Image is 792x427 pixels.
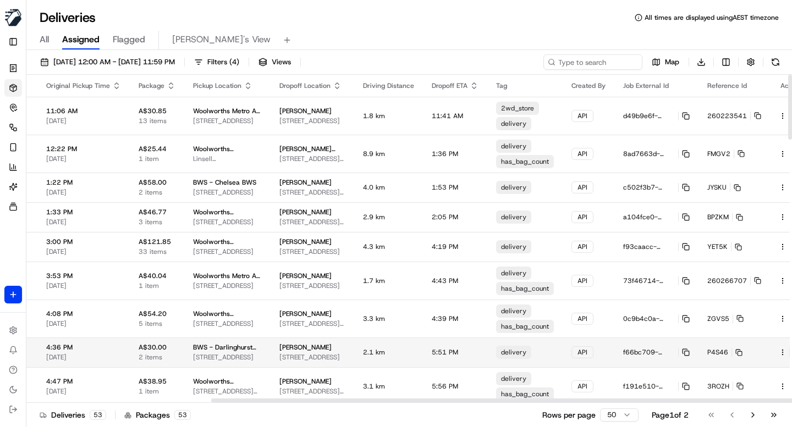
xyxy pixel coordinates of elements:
[139,271,175,280] span: A$40.04
[193,343,262,352] span: BWS - Darlinghurst BWS
[46,353,121,362] span: [DATE]
[46,188,121,197] span: [DATE]
[11,190,29,207] img: Asif Zaman Khan
[139,237,175,246] span: A$121.85
[139,107,175,115] span: A$30.85
[707,276,761,285] button: 260266707
[193,271,262,280] span: Woolworths Metro AU - Caulfield South
[363,314,414,323] span: 3.3 km
[501,213,526,221] span: delivery
[623,348,675,357] span: f66bc709-11e2-47a6-affc-81e0ed7f54d1
[501,104,534,113] span: 2wd_store
[40,409,106,420] div: Deliveries
[22,201,31,209] img: 1736555255976-a54dd68f-1ca7-489b-9aae-adbdc363a1c4
[707,81,747,90] span: Reference Id
[4,9,22,26] img: MILKRUN
[34,170,89,179] span: [PERSON_NAME]
[139,377,175,386] span: A$38.95
[707,112,761,120] button: 260223541
[279,319,345,328] span: [STREET_ADDRESS][PERSON_NAME]
[707,213,743,221] button: BPZKM
[645,13,779,22] span: All times are displayed using AEST timezone
[139,309,175,318] span: A$54.20
[46,319,121,328] span: [DATE]
[46,117,121,125] span: [DATE]
[363,149,414,158] span: 8.9 km
[34,200,89,209] span: [PERSON_NAME]
[652,409,689,420] div: Page 1 of 2
[229,57,239,67] span: ( 4 )
[139,117,175,125] span: 13 items
[89,241,181,261] a: 💻API Documentation
[46,271,121,280] span: 3:53 PM
[363,112,414,120] span: 1.8 km
[207,57,239,67] span: Filters
[46,218,121,226] span: [DATE]
[432,81,468,90] span: Dropoff ETA
[46,377,121,386] span: 4:47 PM
[11,44,200,62] p: Welcome 👋
[623,149,690,158] button: 8ad7663d-d1ce-4f60-8500-30926a560b8a
[571,110,593,122] button: API
[193,309,262,318] span: Woolworths Supermarket AU - [GEOGRAPHIC_DATA]
[623,382,690,391] button: f191e510-68b9-4bc2-b49e-ef33ca181c3d
[501,242,526,251] span: delivery
[139,281,175,290] span: 1 item
[46,343,121,352] span: 4:36 PM
[193,154,262,163] span: Linsell [STREET_ADDRESS][PERSON_NAME]
[623,183,690,192] button: c502f3b7-f83c-4d4e-a3ff-8356a20f9ee6
[40,9,96,26] h1: Deliveries
[113,33,145,46] span: Flagged
[707,242,742,251] button: YET5K
[172,33,271,46] span: [PERSON_NAME]'s View
[46,309,121,318] span: 4:08 PM
[189,54,244,70] button: Filters(4)
[363,213,414,221] span: 2.9 km
[501,284,549,293] span: has_bag_count
[46,281,121,290] span: [DATE]
[35,54,180,70] button: [DATE] 12:00 AM - [DATE] 11:59 PM
[432,183,458,192] span: 1:53 PM
[139,145,175,153] span: A$25.44
[279,208,332,217] span: [PERSON_NAME]
[501,322,549,331] span: has_bag_count
[46,145,121,153] span: 12:22 PM
[139,188,175,197] span: 2 items
[501,142,526,151] span: delivery
[501,374,526,383] span: delivery
[571,211,593,223] button: API
[97,170,120,179] span: [DATE]
[139,319,175,328] span: 5 items
[501,269,526,278] span: delivery
[363,382,414,391] span: 3.1 km
[623,112,675,120] span: d49b9e6f-cc92-4957-b989-4e181a333cbf
[571,241,593,253] button: API
[623,81,669,90] span: Job External Id
[623,348,690,357] button: f66bc709-11e2-47a6-affc-81e0ed7f54d1
[193,178,256,187] span: BWS - Chelsea BWS
[193,237,262,246] span: Woolworths Supermarket AU - [GEOGRAPHIC_DATA]
[279,377,332,386] span: [PERSON_NAME]
[139,81,164,90] span: Package
[571,346,593,358] button: API
[279,353,345,362] span: [STREET_ADDRESS]
[53,57,175,67] span: [DATE] 12:00 AM - [DATE] 11:59 PM
[707,314,744,323] button: ZGVS5
[432,112,463,120] span: 11:41 AM
[90,410,106,420] div: 53
[571,313,593,325] button: API
[193,208,262,217] span: Woolworths Supermarket AU - [GEOGRAPHIC_DATA]
[97,200,120,209] span: [DATE]
[363,348,414,357] span: 2.1 km
[432,213,458,221] span: 2:05 PM
[193,188,262,197] span: [STREET_ADDRESS]
[174,410,191,420] div: 53
[501,119,526,128] span: delivery
[11,143,74,152] div: Past conversations
[139,208,175,217] span: A$46.77
[279,271,332,280] span: [PERSON_NAME]
[279,309,332,318] span: [PERSON_NAME]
